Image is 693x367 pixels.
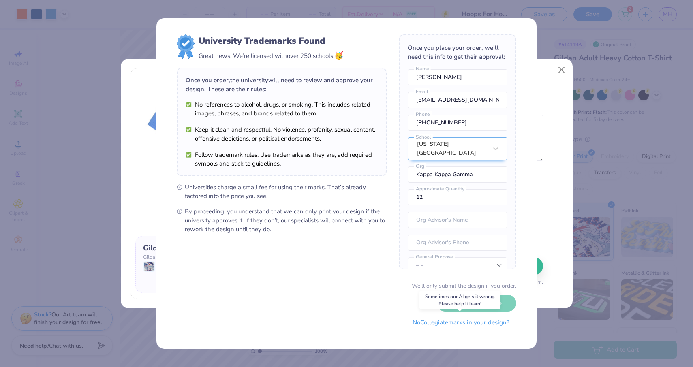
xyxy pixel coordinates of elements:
input: Org Advisor's Name [408,212,507,228]
input: Name [408,69,507,85]
div: We’ll only submit the design if you order. [412,282,516,290]
span: Universities charge a small fee for using their marks. That’s already factored into the price you... [185,183,387,201]
div: [US_STATE][GEOGRAPHIC_DATA] [417,140,488,158]
button: NoCollegiatemarks in your design? [406,314,516,331]
input: Org Advisor's Phone [408,235,507,251]
input: Email [408,92,507,108]
li: No references to alcohol, drugs, or smoking. This includes related images, phrases, and brands re... [186,100,378,118]
div: University Trademarks Found [199,34,343,47]
input: Org [408,166,507,183]
div: Once you place your order, we’ll need this info to get their approval: [408,43,507,61]
img: license-marks-badge.png [177,34,195,59]
li: Keep it clean and respectful. No violence, profanity, sexual content, offensive depictions, or po... [186,125,378,143]
input: Phone [408,115,507,131]
li: Follow trademark rules. Use trademarks as they are, add required symbols and stick to guidelines. [186,150,378,168]
div: Once you order, the university will need to review and approve your design. These are their rules: [186,76,378,94]
div: Sometimes our AI gets it wrong. Please help it learn! [419,291,500,309]
span: By proceeding, you understand that we can only print your design if the university approves it. I... [185,207,387,234]
div: Great news! We’re licensed with over 250 schools. [199,50,343,61]
input: Approximate Quantity [408,189,507,205]
span: 🥳 [334,51,343,60]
